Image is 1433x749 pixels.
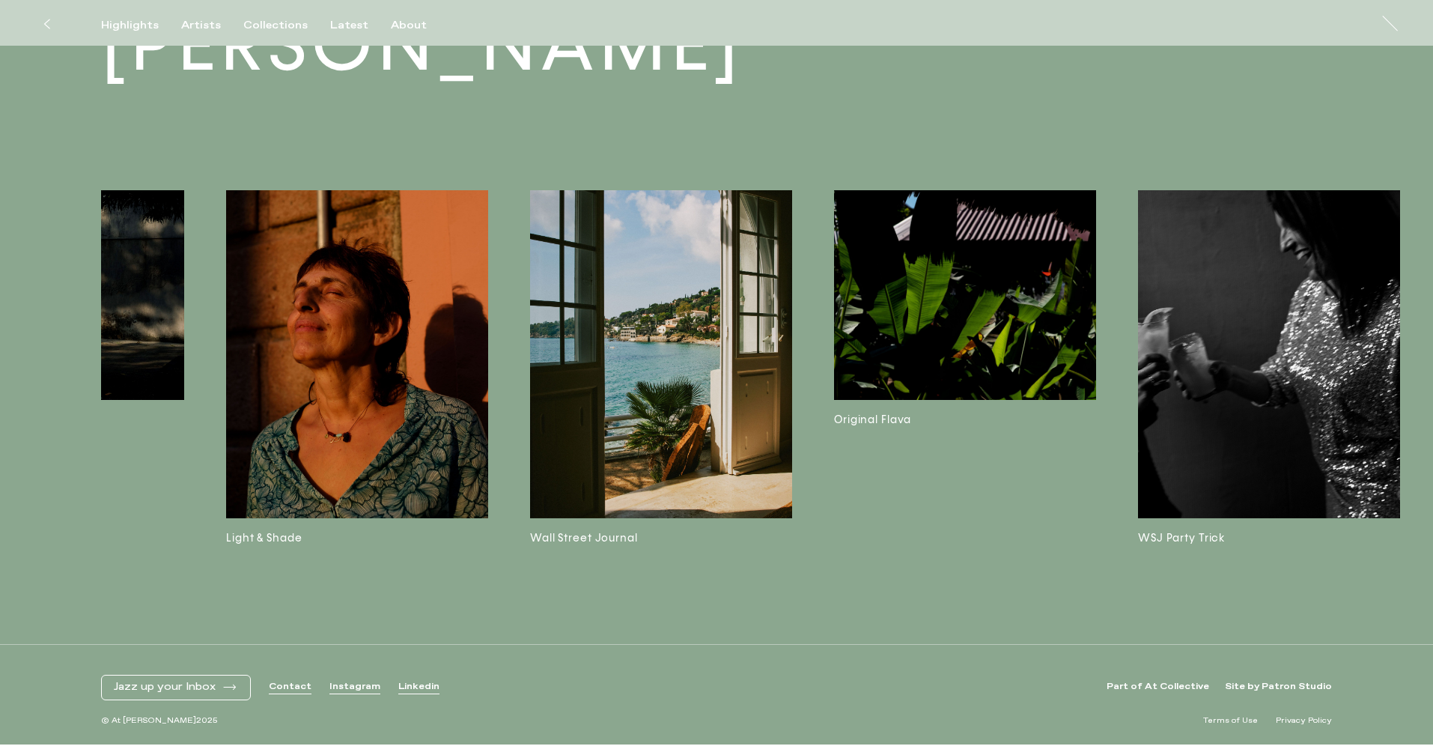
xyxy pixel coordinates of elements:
[101,19,181,32] button: Highlights
[181,19,243,32] button: Artists
[398,681,439,694] a: Linkedin
[530,530,792,547] h3: Wall Street Journal
[330,19,368,32] div: Latest
[101,19,159,32] div: Highlights
[1276,715,1332,727] a: Privacy Policy
[834,190,1096,547] a: Original Flava
[114,681,238,694] button: Jazz up your Inbox
[243,19,330,32] button: Collections
[1225,681,1332,694] a: Site by Patron Studio
[226,190,488,547] a: Light & Shade
[834,412,1096,428] h3: Original Flava
[329,681,380,694] a: Instagram
[1107,681,1209,694] a: Part of At Collective
[243,19,308,32] div: Collections
[391,19,449,32] button: About
[226,530,488,547] h3: Light & Shade
[330,19,391,32] button: Latest
[269,681,311,694] a: Contact
[1138,190,1400,547] a: WSJ Party Trick
[101,715,218,727] span: © At [PERSON_NAME] 2025
[1138,530,1400,547] h3: WSJ Party Trick
[181,19,221,32] div: Artists
[530,190,792,547] a: Wall Street Journal
[1203,715,1258,727] a: Terms of Use
[114,681,216,694] span: Jazz up your Inbox
[391,19,427,32] div: About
